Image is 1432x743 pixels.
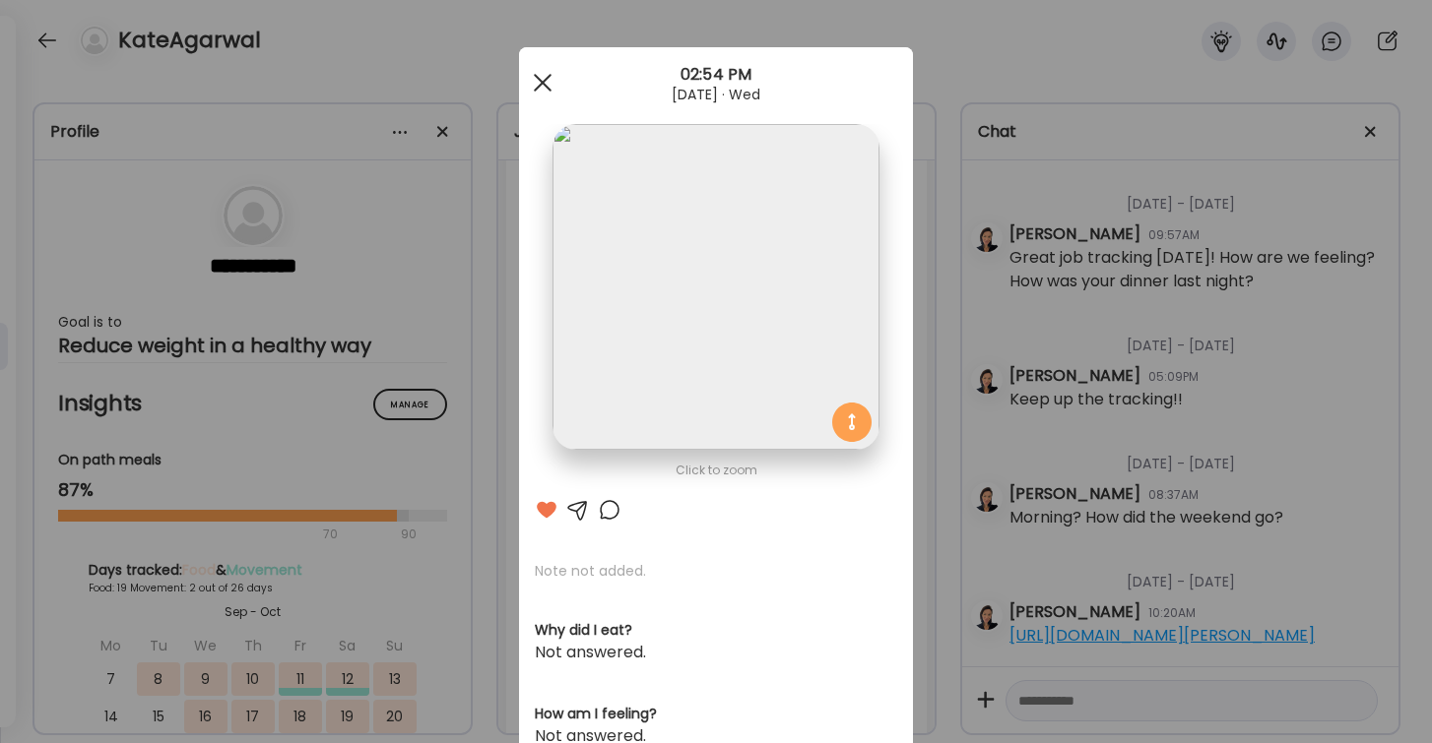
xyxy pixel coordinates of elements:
h3: Why did I eat? [535,620,897,641]
img: images%2FBSFQB00j0rOawWNVf4SvQtxQl562%2FGl0EtuZde3m9o7s5x7tg%2FvbHQjlRSYA4VYLxx44AT_1080 [553,124,879,450]
div: 02:54 PM [519,63,913,87]
div: Not answered. [535,641,897,664]
div: [DATE] · Wed [519,87,913,102]
h3: How am I feeling? [535,704,897,724]
div: Click to zoom [535,459,897,482]
p: Note not added. [535,561,897,581]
